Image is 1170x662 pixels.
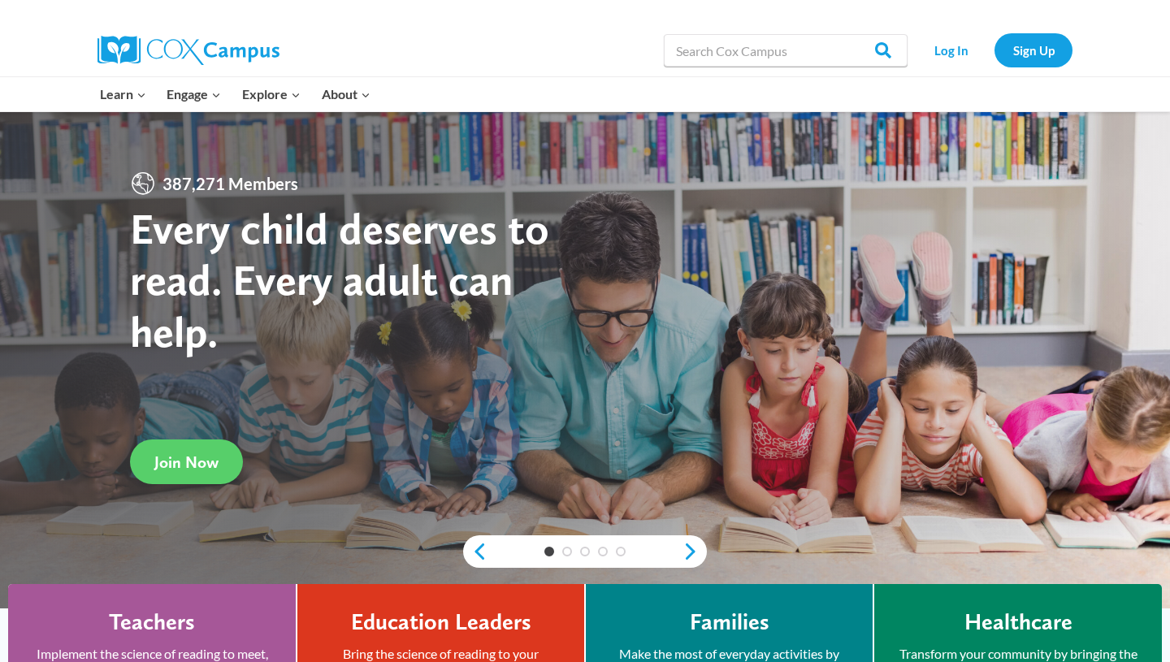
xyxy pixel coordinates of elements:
h4: Healthcare [964,608,1072,636]
a: 4 [598,547,608,556]
a: 3 [580,547,590,556]
a: previous [463,542,487,561]
a: 2 [562,547,572,556]
input: Search Cox Campus [664,34,908,67]
a: Sign Up [994,33,1072,67]
a: Log In [916,33,986,67]
span: Explore [242,84,301,105]
div: content slider buttons [463,535,707,568]
span: Join Now [154,452,219,472]
a: Join Now [130,439,243,484]
a: 5 [616,547,626,556]
span: About [322,84,370,105]
h4: Teachers [109,608,195,636]
nav: Primary Navigation [89,77,380,111]
h4: Families [690,608,769,636]
span: Engage [167,84,221,105]
nav: Secondary Navigation [916,33,1072,67]
img: Cox Campus [97,36,279,65]
a: 1 [544,547,554,556]
span: 387,271 Members [156,171,305,197]
span: Learn [100,84,146,105]
strong: Every child deserves to read. Every adult can help. [130,202,549,357]
a: next [682,542,707,561]
h4: Education Leaders [351,608,531,636]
